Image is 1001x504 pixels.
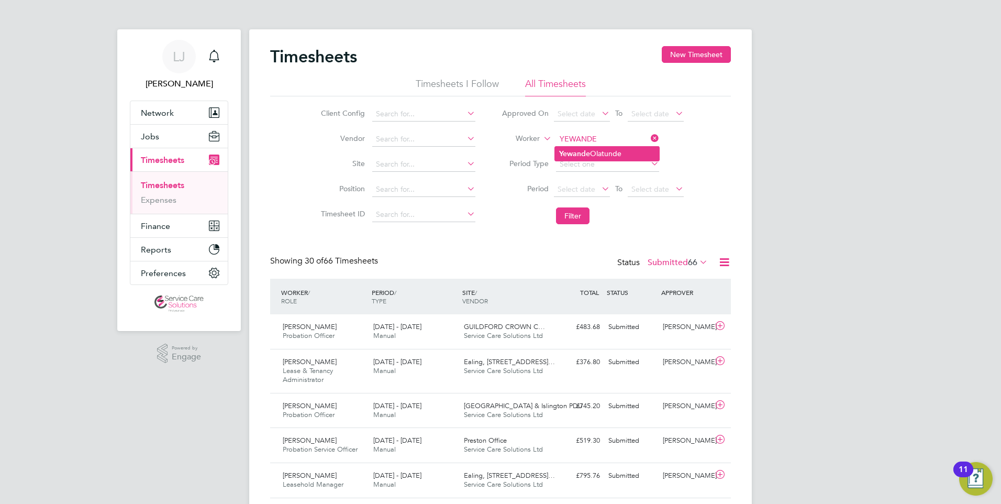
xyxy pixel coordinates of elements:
span: 66 Timesheets [305,256,378,266]
span: [DATE] - [DATE] [373,436,421,445]
div: Submitted [604,467,659,485]
span: TOTAL [580,288,599,297]
button: Filter [556,207,590,224]
span: [PERSON_NAME] [283,471,337,480]
button: Finance [130,214,228,237]
span: LJ [173,50,185,63]
span: [PERSON_NAME] [283,357,337,366]
span: Probation Service Officer [283,445,358,454]
input: Search for... [372,207,475,222]
label: Period [502,184,549,193]
div: £376.80 [550,354,604,371]
span: / [308,288,310,297]
span: Powered by [172,344,201,353]
div: STATUS [604,283,659,302]
span: Manual [373,445,396,454]
div: [PERSON_NAME] [659,467,713,485]
span: ROLE [281,297,297,305]
span: Lease & Tenancy Administrator [283,366,333,384]
span: Service Care Solutions Ltd [464,331,543,340]
span: Network [141,108,174,118]
span: Probation Officer [283,410,335,419]
span: [GEOGRAPHIC_DATA] & Islington PDU [464,401,583,410]
span: / [475,288,477,297]
span: Select date [558,109,595,118]
span: Preferences [141,268,186,278]
div: 11 [959,469,968,483]
div: Timesheets [130,171,228,214]
label: Submitted [648,257,708,268]
button: Reports [130,238,228,261]
button: Jobs [130,125,228,148]
li: Timesheets I Follow [416,78,499,96]
div: Submitted [604,354,659,371]
span: Ealing, [STREET_ADDRESS]… [464,471,555,480]
div: Submitted [604,319,659,336]
span: To [612,106,626,120]
span: Service Care Solutions Ltd [464,445,543,454]
a: Go to home page [130,295,228,312]
span: 66 [688,257,697,268]
div: [PERSON_NAME] [659,432,713,450]
button: Open Resource Center, 11 new notifications [959,462,993,496]
div: £795.76 [550,467,604,485]
span: [DATE] - [DATE] [373,357,421,366]
span: Service Care Solutions Ltd [464,410,543,419]
span: Engage [172,353,201,361]
div: Showing [270,256,380,267]
div: £745.20 [550,398,604,415]
span: Manual [373,366,396,375]
button: Preferences [130,261,228,284]
span: [DATE] - [DATE] [373,322,421,331]
span: Jobs [141,132,159,141]
input: Search for... [556,132,659,147]
input: Select one [556,157,659,172]
span: / [394,288,396,297]
label: Position [318,184,365,193]
input: Search for... [372,107,475,122]
div: £519.30 [550,432,604,450]
li: Olatunde [555,147,659,161]
nav: Main navigation [117,29,241,331]
div: [PERSON_NAME] [659,319,713,336]
span: Reports [141,245,171,255]
span: Select date [631,184,669,194]
a: Powered byEngage [157,344,202,364]
span: [PERSON_NAME] [283,401,337,410]
div: [PERSON_NAME] [659,398,713,415]
button: Timesheets [130,148,228,171]
span: TYPE [372,297,386,305]
span: Finance [141,221,170,231]
label: Timesheet ID [318,209,365,218]
span: [DATE] - [DATE] [373,471,421,480]
span: To [612,182,626,195]
div: Status [617,256,710,270]
span: [PERSON_NAME] [283,436,337,445]
span: VENDOR [462,297,488,305]
span: Probation Officer [283,331,335,340]
div: PERIOD [369,283,460,310]
input: Search for... [372,132,475,147]
label: Client Config [318,108,365,118]
b: Yewande [559,149,590,158]
span: Manual [373,480,396,489]
label: Approved On [502,108,549,118]
div: [PERSON_NAME] [659,354,713,371]
button: Network [130,101,228,124]
span: Manual [373,410,396,419]
div: WORKER [279,283,369,310]
div: APPROVER [659,283,713,302]
span: GUILDFORD CROWN C… [464,322,545,331]
span: [PERSON_NAME] [283,322,337,331]
input: Search for... [372,182,475,197]
a: Timesheets [141,180,184,190]
button: New Timesheet [662,46,731,63]
label: Site [318,159,365,168]
a: Expenses [141,195,176,205]
span: [DATE] - [DATE] [373,401,421,410]
label: Worker [493,134,540,144]
span: 30 of [305,256,324,266]
span: Ealing, [STREET_ADDRESS]… [464,357,555,366]
span: Lucy Jolley [130,78,228,90]
span: Service Care Solutions Ltd [464,366,543,375]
